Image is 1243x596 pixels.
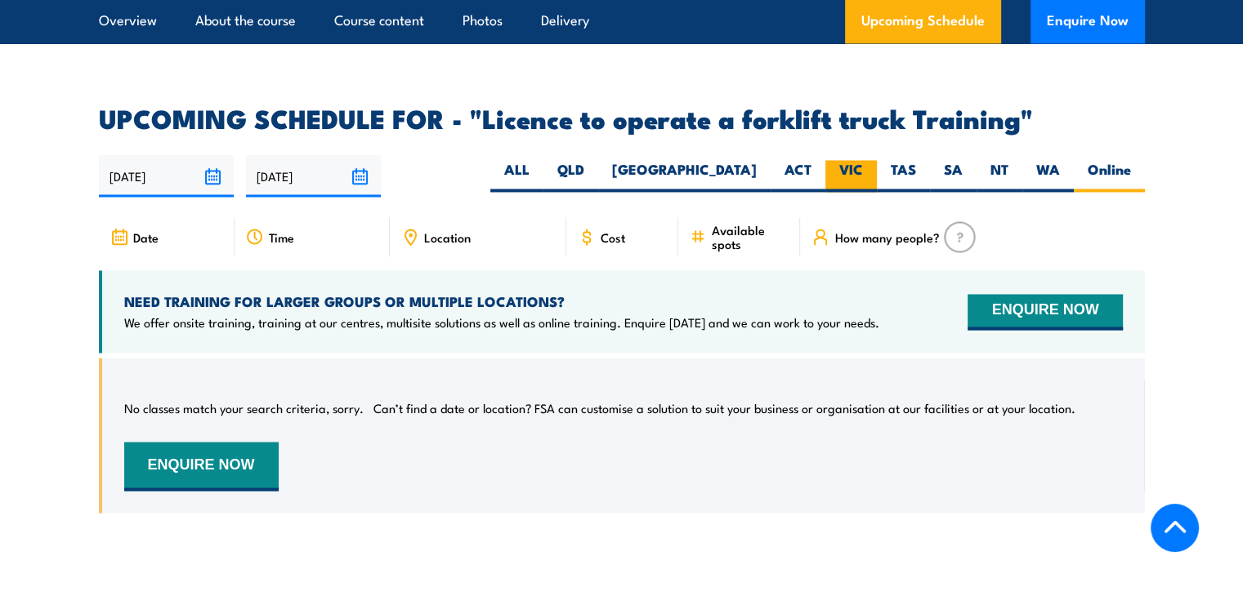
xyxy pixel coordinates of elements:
[373,400,1075,416] p: Can’t find a date or location? FSA can customise a solution to suit your business or organisation...
[490,160,543,192] label: ALL
[133,230,159,244] span: Date
[771,160,825,192] label: ACT
[711,223,789,251] span: Available spots
[1022,160,1074,192] label: WA
[598,160,771,192] label: [GEOGRAPHIC_DATA]
[99,155,234,197] input: From date
[124,292,879,310] h4: NEED TRAINING FOR LARGER GROUPS OR MULTIPLE LOCATIONS?
[825,160,877,192] label: VIC
[124,400,364,416] p: No classes match your search criteria, sorry.
[977,160,1022,192] label: NT
[877,160,930,192] label: TAS
[1074,160,1145,192] label: Online
[124,442,279,491] button: ENQUIRE NOW
[968,294,1122,330] button: ENQUIRE NOW
[269,230,294,244] span: Time
[246,155,381,197] input: To date
[99,106,1145,129] h2: UPCOMING SCHEDULE FOR - "Licence to operate a forklift truck Training"
[543,160,598,192] label: QLD
[424,230,471,244] span: Location
[930,160,977,192] label: SA
[124,314,879,331] p: We offer onsite training, training at our centres, multisite solutions as well as online training...
[834,230,939,244] span: How many people?
[601,230,625,244] span: Cost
